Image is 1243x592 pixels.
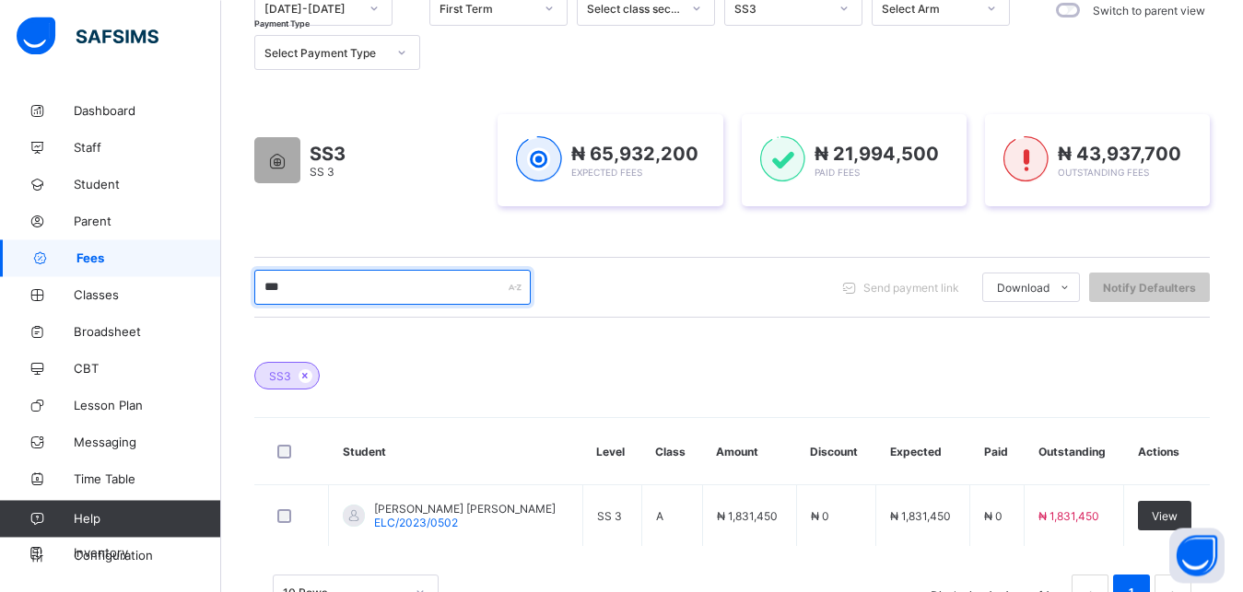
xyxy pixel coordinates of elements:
img: paid-1.3eb1404cbcb1d3b736510a26bbfa3ccb.svg [760,136,805,182]
span: CBT [74,361,221,376]
span: Student [74,177,221,192]
span: Lesson Plan [74,398,221,412]
div: First Term [440,2,534,16]
span: Outstanding Fees [1058,167,1149,178]
span: SS3 [269,369,291,383]
div: [DATE]-[DATE] [264,2,358,16]
span: Download [997,281,1050,295]
span: SS 3 [597,509,622,523]
span: Messaging [74,435,221,449]
th: Student [329,418,583,485]
span: Send payment link [863,281,959,295]
th: Level [582,418,641,485]
div: SS3 [734,2,828,16]
span: Dashboard [74,103,221,118]
span: SS3 [310,143,346,165]
span: ₦ 1,831,450 [1038,509,1099,523]
span: Expected Fees [571,167,642,178]
span: ₦ 1,831,450 [890,509,951,523]
div: Select Arm [882,2,976,16]
span: ₦ 1,831,450 [717,509,778,523]
th: Class [641,418,702,485]
button: Open asap [1169,528,1225,583]
label: Switch to parent view [1093,4,1205,17]
span: Broadsheet [74,324,221,339]
img: outstanding-1.146d663e52f09953f639664a84e30106.svg [1003,136,1049,182]
span: ₦ 65,932,200 [571,143,698,165]
span: Paid Fees [815,167,860,178]
span: SS 3 [310,165,334,179]
img: expected-1.03dd87d44185fb6c27cc9b2570c10499.svg [516,136,561,182]
span: Time Table [74,471,221,486]
span: Notify Defaulters [1103,281,1196,295]
span: ₦ 0 [811,509,829,523]
th: Actions [1124,418,1210,485]
th: Expected [876,418,970,485]
span: [PERSON_NAME] [PERSON_NAME] [374,502,556,516]
span: ₦ 21,994,500 [815,143,939,165]
th: Outstanding [1025,418,1124,485]
span: ELC/2023/0502 [374,516,458,529]
span: ₦ 0 [984,509,1003,523]
div: Select Payment Type [264,46,386,60]
th: Paid [970,418,1025,485]
span: Payment Type [254,18,310,29]
span: ₦ 43,937,700 [1058,143,1181,165]
span: Staff [74,140,221,155]
span: Fees [76,250,221,265]
span: A [656,509,663,523]
span: View [1152,509,1178,523]
span: Configuration [74,548,220,563]
th: Discount [796,418,875,485]
span: Parent [74,214,221,228]
th: Amount [702,418,796,485]
div: Select class section [587,2,681,16]
span: Help [74,511,220,526]
span: Classes [74,287,221,302]
img: safsims [17,17,158,55]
